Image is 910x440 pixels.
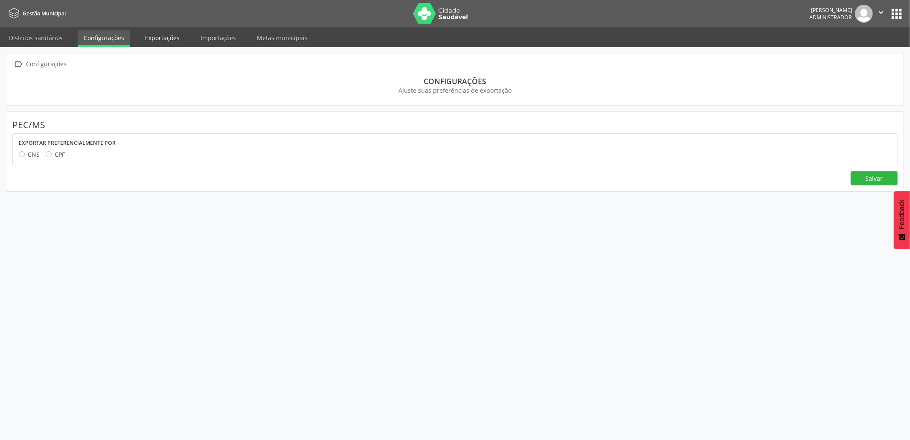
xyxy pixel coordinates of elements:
a: Metas municipais [251,30,314,45]
label: Exportar preferencialmente por [19,137,116,150]
span: Salvar [866,174,883,183]
img: img [855,5,873,23]
span: Gestão Municipal [23,10,66,17]
span: Administrador [809,14,852,21]
a:  Configurações [12,58,68,70]
a: Importações [195,30,242,45]
div: Configurações [18,76,892,86]
button:  [873,5,889,23]
div: [PERSON_NAME] [809,6,852,14]
a: Configurações [78,30,130,47]
div: Configurações [25,58,68,70]
a: Gestão Municipal [6,6,66,21]
button: Feedback - Mostrar pesquisa [894,191,910,249]
i:  [12,58,25,70]
a: Exportações [139,30,186,45]
span: CNS [28,150,40,158]
a: Distritos sanitários [3,30,69,45]
button: apps [889,6,904,21]
div: Ajuste suas preferências de exportação [18,86,892,95]
span: Feedback [898,199,906,229]
h4: PEC/MS [12,120,898,130]
span: CPF [55,150,65,158]
button: Salvar [851,171,898,186]
i:  [876,8,886,17]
